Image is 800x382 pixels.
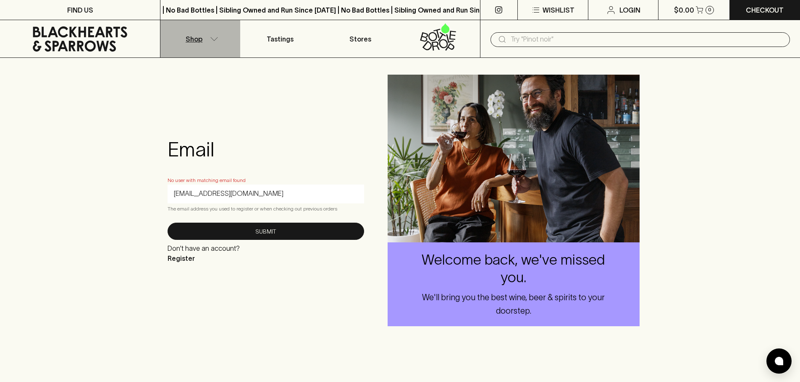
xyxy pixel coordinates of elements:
input: Try "Pinot noir" [511,33,783,46]
button: Submit [168,223,364,240]
img: pjver.png [388,75,640,242]
p: Shop [186,34,202,44]
h4: Welcome back, we've missed you. [418,251,609,286]
a: Tastings [240,20,320,57]
p: Stores [349,34,371,44]
h3: Email [168,138,364,161]
p: Don't have an account? [168,243,240,253]
p: The email address you used to register or when checking out previous orders [168,205,364,213]
p: Register [168,253,240,263]
p: Login [619,5,640,15]
p: $0.00 [674,5,694,15]
p: 0 [708,8,711,12]
p: Checkout [746,5,784,15]
a: Stores [320,20,400,57]
p: Wishlist [543,5,574,15]
p: Tastings [267,34,294,44]
h6: We'll bring you the best wine, beer & spirits to your doorstep. [418,291,609,317]
p: FIND US [67,5,93,15]
p: No user with matching email found [168,176,364,185]
button: Shop [160,20,240,57]
img: bubble-icon [775,357,783,365]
